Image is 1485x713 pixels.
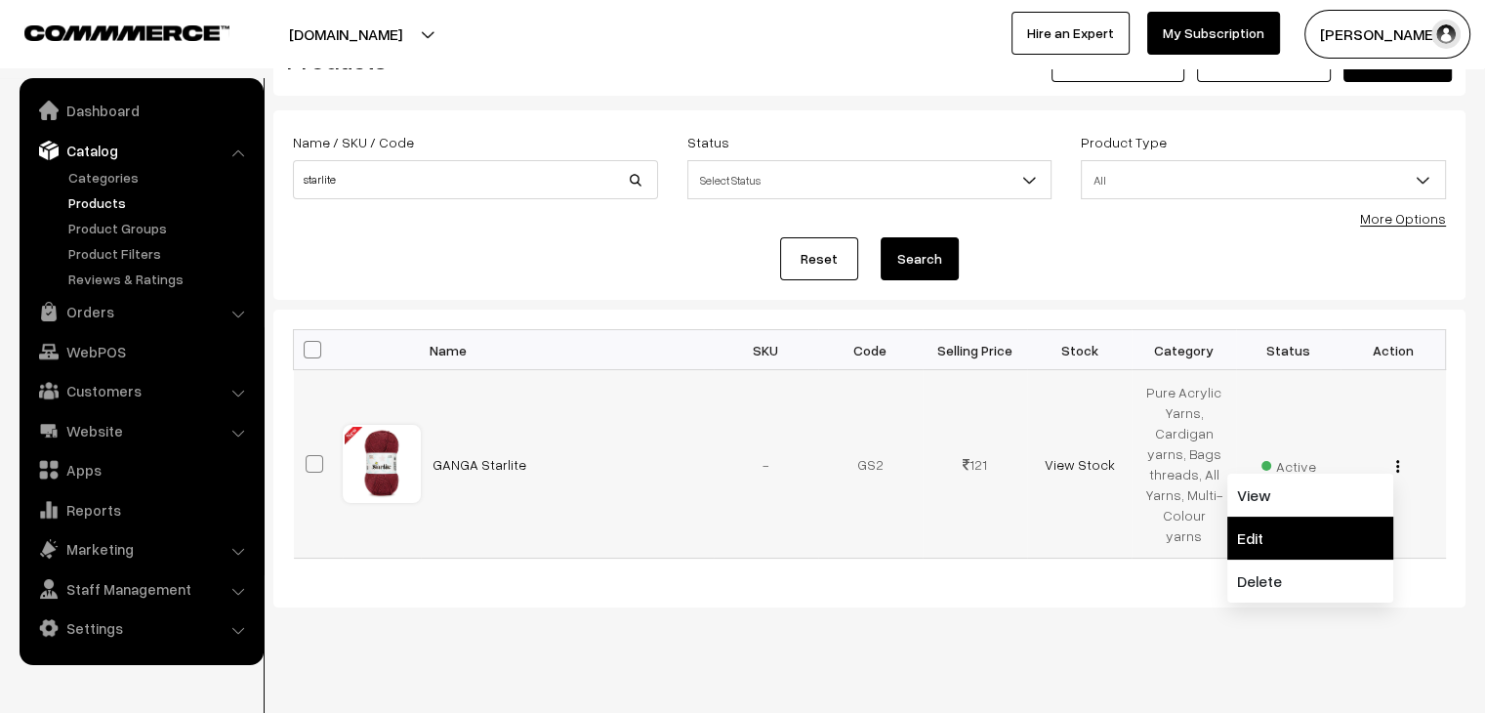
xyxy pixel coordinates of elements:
a: Marketing [24,531,257,566]
label: Name / SKU / Code [293,132,414,152]
span: Select Status [688,163,1052,197]
span: All [1081,160,1446,199]
a: View [1227,474,1393,517]
img: tab_keywords_by_traffic_grey.svg [194,113,210,129]
a: Reset [780,237,858,280]
th: Selling Price [923,330,1027,370]
td: GS2 [818,370,923,559]
a: Reports [24,492,257,527]
th: Stock [1027,330,1132,370]
label: Status [687,132,729,152]
img: logo_orange.svg [31,31,47,47]
div: Domain Overview [74,115,175,128]
th: Name [421,330,714,370]
a: Apps [24,452,257,487]
a: Hire an Expert [1011,12,1130,55]
a: Staff Management [24,571,257,607]
div: v 4.0.25 [55,31,96,47]
a: Products [63,192,257,213]
input: Name / SKU / Code [293,160,658,199]
th: Action [1341,330,1445,370]
img: website_grey.svg [31,51,47,66]
a: Dashboard [24,93,257,128]
a: Edit [1227,517,1393,560]
a: Orders [24,294,257,329]
a: Product Filters [63,243,257,264]
th: Category [1132,330,1236,370]
a: Catalog [24,133,257,168]
a: Product Groups [63,218,257,238]
a: View Stock [1044,456,1114,473]
td: 121 [923,370,1027,559]
div: Keywords by Traffic [216,115,329,128]
label: Product Type [1081,132,1167,152]
a: GANGA Starlite [433,456,526,473]
a: Website [24,413,257,448]
img: user [1431,20,1461,49]
a: Settings [24,610,257,646]
td: - [714,370,818,559]
button: Search [881,237,959,280]
a: Categories [63,167,257,188]
img: COMMMERCE [24,25,229,40]
a: WebPOS [24,334,257,369]
a: My Subscription [1147,12,1280,55]
img: tab_domain_overview_orange.svg [53,113,68,129]
img: Menu [1396,460,1399,473]
span: All [1082,163,1445,197]
span: Select Status [687,160,1052,199]
a: Customers [24,373,257,408]
a: Reviews & Ratings [63,269,257,289]
a: Delete [1227,560,1393,603]
th: Code [818,330,923,370]
td: Pure Acrylic Yarns, Cardigan yarns, Bags threads, All Yarns, Multi-Colour yarns [1132,370,1236,559]
span: Active [1261,451,1316,477]
div: Domain: [DOMAIN_NAME] [51,51,215,66]
button: [PERSON_NAME]… [1304,10,1470,59]
button: [DOMAIN_NAME] [221,10,471,59]
a: COMMMERCE [24,20,195,43]
th: SKU [714,330,818,370]
a: More Options [1360,210,1446,227]
th: Status [1236,330,1341,370]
